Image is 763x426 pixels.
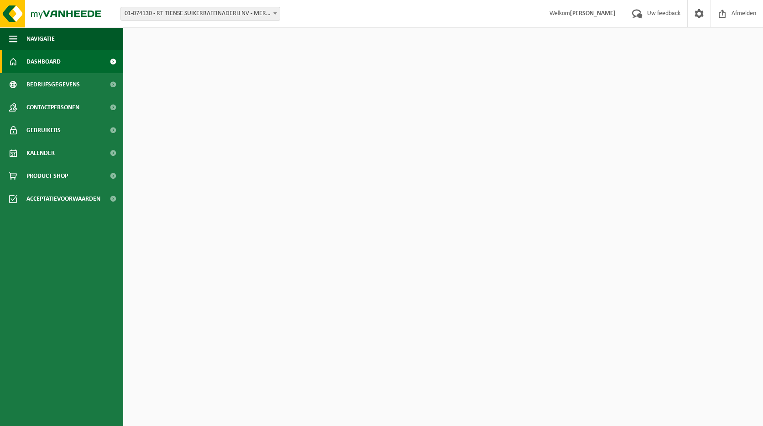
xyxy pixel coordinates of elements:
[128,32,250,50] h2: Download nu de Vanheede+ app!
[534,39,583,45] span: Ophaling aanvragen
[26,50,61,73] span: Dashboard
[377,39,424,45] span: Bekijk uw kalender
[370,32,440,51] a: Bekijk uw kalender
[26,187,100,210] span: Acceptatievoorwaarden
[604,32,687,50] h2: Aangevraagde taken
[527,32,599,51] a: Ophaling aanvragen
[128,51,282,167] img: Download de VHEPlus App
[120,7,280,21] span: 01-074130 - RT TIENSE SUIKERRAFFINADERIJ NV - MERKSEM
[26,96,79,119] span: Contactpersonen
[445,32,512,50] h2: Uw afvalstoffen
[26,73,80,96] span: Bedrijfsgegevens
[26,165,68,187] span: Product Shop
[121,7,280,20] span: 01-074130 - RT TIENSE SUIKERRAFFINADERIJ NV - MERKSEM
[26,142,55,165] span: Kalender
[26,27,55,50] span: Navigatie
[287,32,359,50] h2: Ingeplande taken
[570,10,616,17] strong: [PERSON_NAME]
[26,119,61,142] span: Gebruikers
